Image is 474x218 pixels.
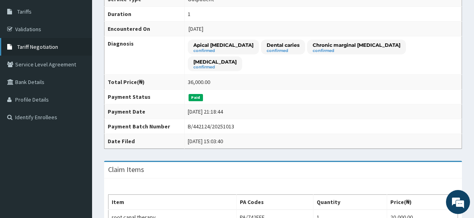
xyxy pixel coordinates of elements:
[188,108,223,116] div: [DATE] 21:18:44
[237,195,313,210] th: PA Codes
[188,122,234,130] div: B/442124/20251013
[104,7,185,22] th: Duration
[104,90,185,104] th: Payment Status
[108,195,237,210] th: Item
[267,42,299,48] p: Dental caries
[17,43,58,50] span: Tariff Negotiation
[108,166,144,173] h3: Claim Items
[131,4,151,23] div: Minimize live chat window
[189,25,203,32] span: [DATE]
[46,61,110,142] span: We're online!
[267,49,299,53] small: confirmed
[104,134,185,149] th: Date Filed
[42,45,135,55] div: Chat with us now
[4,138,153,166] textarea: Type your message and hit 'Enter'
[104,36,185,75] th: Diagnosis
[104,22,185,36] th: Encountered On
[188,78,210,86] div: 36,000.00
[104,104,185,119] th: Payment Date
[189,94,203,101] span: Paid
[313,195,387,210] th: Quantity
[17,8,32,15] span: Tariffs
[193,58,237,65] p: [MEDICAL_DATA]
[193,42,253,48] p: Apical [MEDICAL_DATA]
[193,49,253,53] small: confirmed
[313,49,400,53] small: confirmed
[15,40,32,60] img: d_794563401_company_1708531726252_794563401
[104,75,185,90] th: Total Price(₦)
[313,42,400,48] p: Chronic marginal [MEDICAL_DATA]
[387,195,458,210] th: Price(₦)
[188,137,223,145] div: [DATE] 15:03:40
[193,65,237,69] small: confirmed
[104,119,185,134] th: Payment Batch Number
[188,10,191,18] div: 1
